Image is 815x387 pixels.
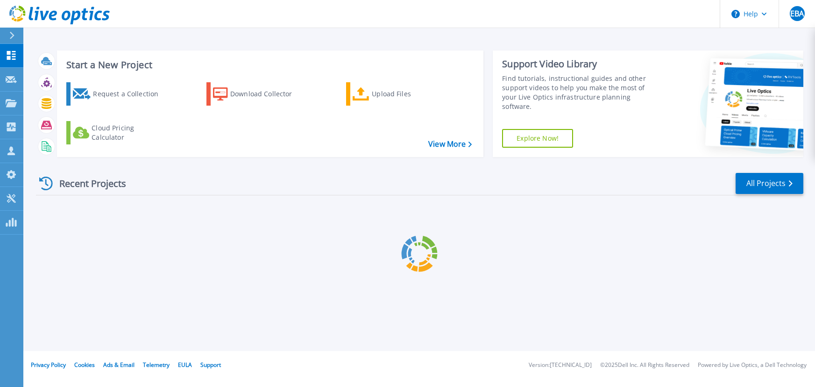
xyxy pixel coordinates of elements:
a: Request a Collection [66,82,170,106]
a: View More [428,140,472,149]
div: Download Collector [230,85,305,103]
a: Upload Files [346,82,450,106]
div: Upload Files [372,85,446,103]
div: Find tutorials, instructional guides and other support videos to help you make the most of your L... [502,74,659,111]
li: Powered by Live Optics, a Dell Technology [698,362,807,368]
h3: Start a New Project [66,60,471,70]
div: Request a Collection [93,85,168,103]
span: EBA [790,10,804,17]
li: Version: [TECHNICAL_ID] [529,362,592,368]
a: Cookies [74,361,95,369]
a: Support [200,361,221,369]
a: Explore Now! [502,129,573,148]
a: EULA [178,361,192,369]
a: All Projects [736,173,803,194]
a: Download Collector [206,82,311,106]
div: Support Video Library [502,58,659,70]
a: Ads & Email [103,361,135,369]
div: Recent Projects [36,172,139,195]
a: Cloud Pricing Calculator [66,121,170,144]
li: © 2025 Dell Inc. All Rights Reserved [600,362,689,368]
div: Cloud Pricing Calculator [92,123,166,142]
a: Privacy Policy [31,361,66,369]
a: Telemetry [143,361,170,369]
